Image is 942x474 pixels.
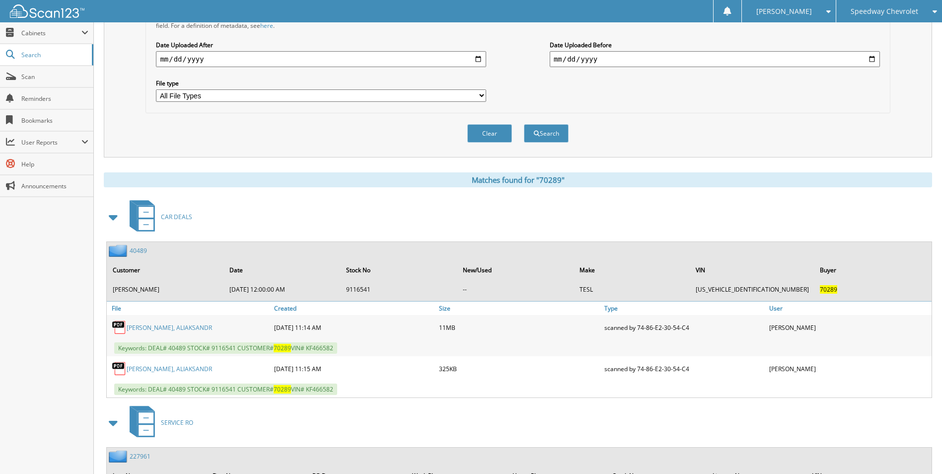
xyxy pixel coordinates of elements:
th: VIN [691,260,814,280]
div: Matches found for "70289" [104,172,932,187]
td: [PERSON_NAME] [108,281,223,298]
th: Make [575,260,690,280]
span: Cabinets [21,29,81,37]
input: start [156,51,486,67]
button: Clear [467,124,512,143]
div: scanned by 74-86-E2-30-54-C4 [602,317,767,337]
th: Customer [108,260,223,280]
th: Buyer [815,260,931,280]
div: [PERSON_NAME] [767,359,932,379]
span: Bookmarks [21,116,88,125]
span: Announcements [21,182,88,190]
img: folder2.png [109,450,130,463]
a: Created [272,302,436,315]
img: PDF.png [112,320,127,335]
iframe: Chat Widget [892,426,942,474]
a: 227961 [130,452,150,461]
a: SERVICE RO [124,403,193,442]
div: [DATE] 11:14 AM [272,317,436,337]
a: [PERSON_NAME], ALIAKSANDR [127,365,212,373]
td: -- [458,281,574,298]
span: 70289 [274,344,291,352]
a: User [767,302,932,315]
a: [PERSON_NAME], ALIAKSANDR [127,323,212,332]
th: New/Used [458,260,574,280]
span: User Reports [21,138,81,147]
a: CAR DEALS [124,197,192,237]
span: Search [21,51,87,59]
a: File [107,302,272,315]
span: Keywords: DEAL# 40489 STOCK# 9116541 CUSTOMER# VIN# KF466582 [114,342,337,354]
label: Date Uploaded After [156,41,486,49]
span: [PERSON_NAME] [756,8,812,14]
th: Date [224,260,340,280]
th: Stock No [341,260,457,280]
div: [DATE] 11:15 AM [272,359,436,379]
span: 70289 [820,285,837,294]
td: [US_VEHICLE_IDENTIFICATION_NUMBER] [691,281,814,298]
label: Date Uploaded Before [550,41,880,49]
button: Search [524,124,569,143]
div: scanned by 74-86-E2-30-54-C4 [602,359,767,379]
a: Size [436,302,601,315]
span: Keywords: DEAL# 40489 STOCK# 9116541 CUSTOMER# VIN# KF466582 [114,384,337,395]
a: Type [602,302,767,315]
img: PDF.png [112,361,127,376]
span: 70289 [274,385,291,394]
span: Speedway Chevrolet [851,8,918,14]
a: 40489 [130,246,147,255]
img: folder2.png [109,244,130,257]
div: 11MB [436,317,601,337]
span: SERVICE RO [161,418,193,427]
span: Reminders [21,94,88,103]
span: Help [21,160,88,168]
a: here [260,21,273,30]
td: [DATE] 12:00:00 AM [224,281,340,298]
img: scan123-logo-white.svg [10,4,84,18]
span: CAR DEALS [161,213,192,221]
span: Scan [21,73,88,81]
div: 325KB [436,359,601,379]
input: end [550,51,880,67]
div: [PERSON_NAME] [767,317,932,337]
label: File type [156,79,486,87]
td: 9116541 [341,281,457,298]
td: TESL [575,281,690,298]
